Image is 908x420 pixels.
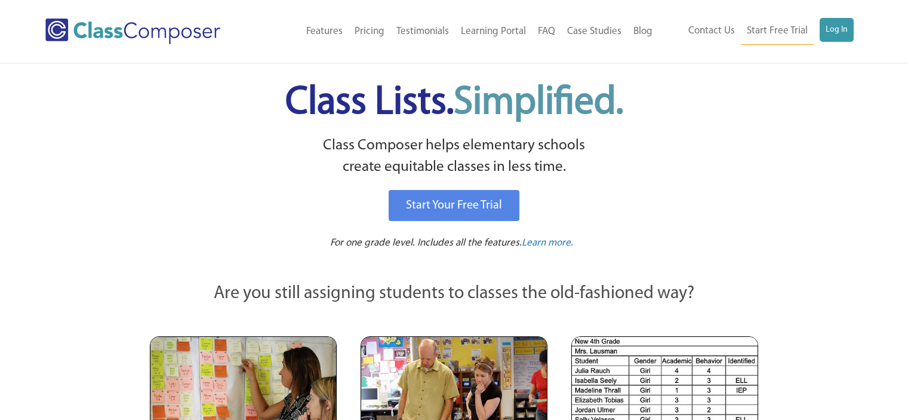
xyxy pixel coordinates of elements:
nav: Header Menu [658,18,854,45]
a: Features [300,19,349,45]
nav: Header Menu [258,19,658,45]
p: Class Composer helps elementary schools create equitable classes in less time. [148,135,761,179]
p: Are you still assigning students to classes the old-fashioned way? [150,281,759,307]
span: Start Your Free Trial [406,200,502,211]
a: Start Your Free Trial [389,190,519,221]
a: Learning Portal [455,19,532,45]
span: Learn more. [522,238,573,248]
img: Class Composer [45,19,220,44]
span: For one grade level. Includes all the features. [330,238,522,248]
a: Start Free Trial [741,18,814,45]
a: FAQ [532,19,561,45]
span: Class Lists. [285,84,623,122]
a: Case Studies [561,19,627,45]
a: Blog [627,19,658,45]
a: Contact Us [682,18,741,44]
a: Learn more. [522,236,573,251]
a: Testimonials [390,19,455,45]
span: Simplified. [454,84,623,122]
a: Pricing [349,19,390,45]
a: Log In [820,18,854,42]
